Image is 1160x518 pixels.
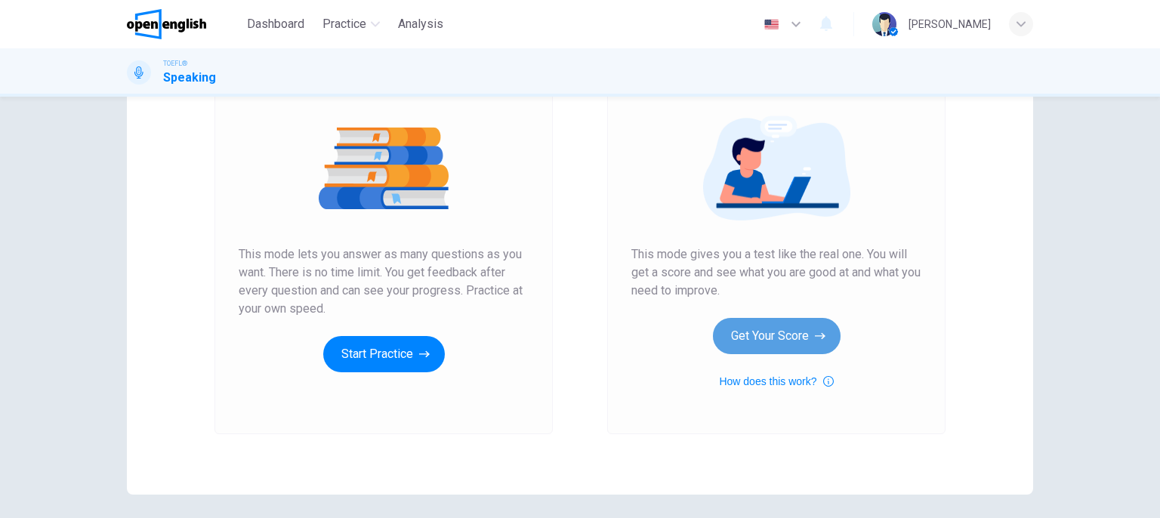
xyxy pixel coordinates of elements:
[127,9,206,39] img: OpenEnglish logo
[316,11,386,38] button: Practice
[127,9,241,39] a: OpenEnglish logo
[322,15,366,33] span: Practice
[713,318,841,354] button: Get Your Score
[163,58,187,69] span: TOEFL®
[247,15,304,33] span: Dashboard
[163,69,216,87] h1: Speaking
[631,245,921,300] span: This mode gives you a test like the real one. You will get a score and see what you are good at a...
[762,19,781,30] img: en
[719,372,833,390] button: How does this work?
[323,336,445,372] button: Start Practice
[909,15,991,33] div: [PERSON_NAME]
[398,15,443,33] span: Analysis
[241,11,310,38] button: Dashboard
[872,12,896,36] img: Profile picture
[392,11,449,38] button: Analysis
[239,245,529,318] span: This mode lets you answer as many questions as you want. There is no time limit. You get feedback...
